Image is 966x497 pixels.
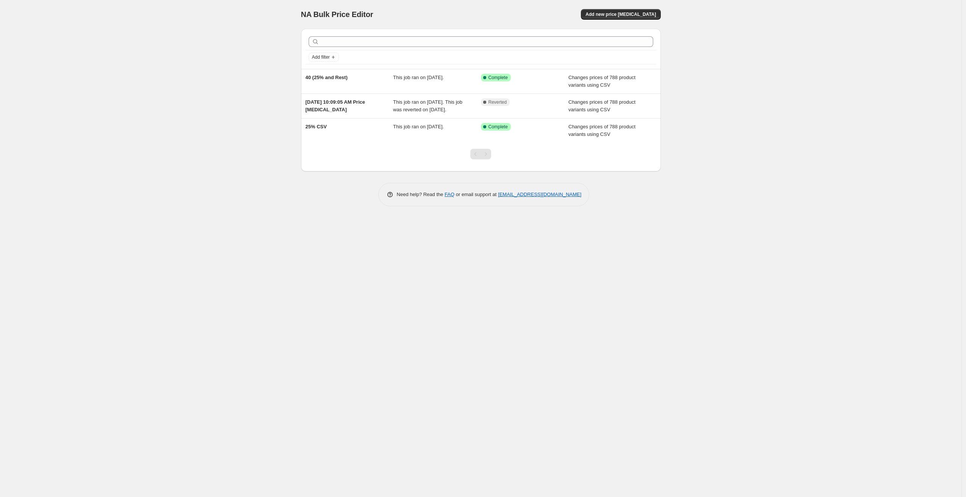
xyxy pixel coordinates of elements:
span: Complete [488,75,508,81]
span: This job ran on [DATE]. [393,75,444,80]
a: FAQ [445,192,454,197]
span: Complete [488,124,508,130]
span: This job ran on [DATE]. [393,124,444,129]
span: Changes prices of 788 product variants using CSV [568,75,635,88]
nav: Pagination [470,149,491,159]
span: [DATE] 10:09:05 AM Price [MEDICAL_DATA] [306,99,365,112]
span: Changes prices of 788 product variants using CSV [568,124,635,137]
span: Add filter [312,54,330,60]
span: Changes prices of 788 product variants using CSV [568,99,635,112]
span: 25% CSV [306,124,327,129]
span: Need help? Read the [397,192,445,197]
span: Add new price [MEDICAL_DATA] [585,11,656,17]
span: or email support at [454,192,498,197]
button: Add new price [MEDICAL_DATA] [581,9,660,20]
span: Reverted [488,99,507,105]
span: This job ran on [DATE]. This job was reverted on [DATE]. [393,99,462,112]
a: [EMAIL_ADDRESS][DOMAIN_NAME] [498,192,581,197]
span: 40 (25% and Rest) [306,75,348,80]
span: NA Bulk Price Editor [301,10,373,19]
button: Add filter [309,53,339,62]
